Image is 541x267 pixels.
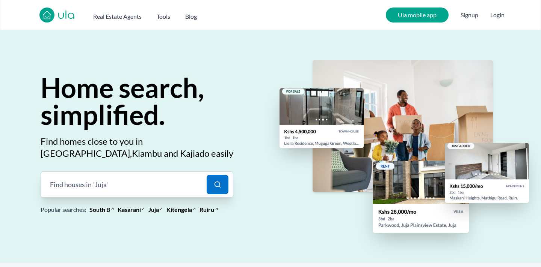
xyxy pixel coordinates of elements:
img: westlands houses for sale - ula africa [280,88,364,148]
button: Search [202,171,233,198]
h2: Blog [185,12,197,21]
a: Ruiru [199,205,214,214]
h1: Home search, [41,74,204,128]
a: Ula mobile app [386,7,449,22]
img: juja houses for sale - ula africa [373,161,469,233]
img: home search simplified - ula africa [313,60,493,192]
a: Kasarani [118,205,141,214]
a: Juja [148,205,159,214]
h2: Find homes close to you in [GEOGRAPHIC_DATA], Kiambu and Kajiado easily [41,135,233,159]
a: ula [57,9,75,22]
button: Tools [157,9,170,21]
button: Real Estate Agents [93,9,142,21]
nav: Main [93,9,212,21]
a: Kitengela [166,205,192,214]
span: Popular searches: [41,205,86,214]
a: South B [89,205,110,214]
span: Signup [461,7,478,22]
h2: Real Estate Agents [93,12,142,21]
span: simplified. [41,98,165,130]
button: Login [490,10,505,19]
img: ruiru houses for rent - ula africa [445,143,529,203]
a: Blog [185,9,197,21]
span: 'Juja' [93,179,108,190]
span: Find houses in [50,179,92,190]
h2: Tools [157,12,170,21]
